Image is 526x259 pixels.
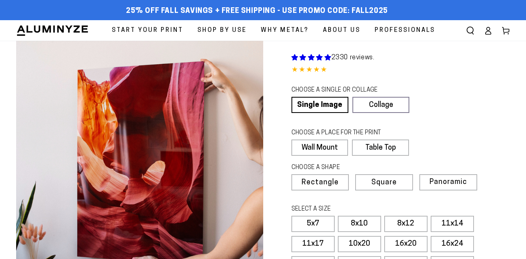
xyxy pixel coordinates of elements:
[261,25,309,36] span: Why Metal?
[431,236,474,252] label: 16x24
[291,205,419,214] legend: SELECT A SIZE
[291,163,403,172] legend: CHOOSE A SHAPE
[106,20,189,41] a: Start Your Print
[430,178,467,186] span: Panoramic
[191,20,253,41] a: Shop By Use
[16,25,89,37] img: Aluminyze
[126,7,388,16] span: 25% off FALL Savings + Free Shipping - Use Promo Code: FALL2025
[461,22,479,40] summary: Search our site
[371,179,397,186] span: Square
[384,236,428,252] label: 16x20
[112,25,183,36] span: Start Your Print
[352,140,409,156] label: Table Top
[317,20,367,41] a: About Us
[323,25,360,36] span: About Us
[291,236,335,252] label: 11x17
[375,25,435,36] span: Professionals
[291,129,402,138] legend: CHOOSE A PLACE FOR THE PRINT
[338,216,381,232] label: 8x10
[338,236,381,252] label: 10x20
[291,140,348,156] label: Wall Mount
[384,216,428,232] label: 8x12
[291,97,348,113] a: Single Image
[302,179,339,186] span: Rectangle
[197,25,247,36] span: Shop By Use
[291,86,402,95] legend: CHOOSE A SINGLE OR COLLAGE
[291,216,335,232] label: 5x7
[352,97,409,113] a: Collage
[431,216,474,232] label: 11x14
[291,65,510,76] div: 4.85 out of 5.0 stars
[369,20,441,41] a: Professionals
[255,20,315,41] a: Why Metal?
